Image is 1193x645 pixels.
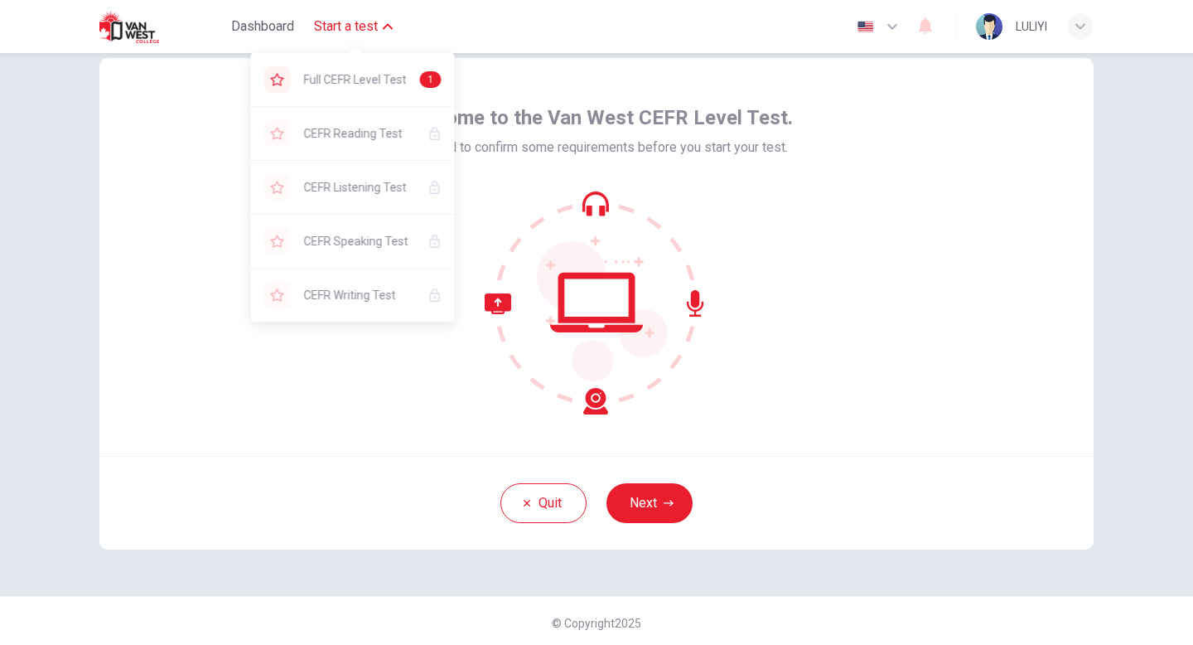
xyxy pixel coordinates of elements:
div: YOU NEED A LICENSE TO ACCESS THIS CONTENT [251,107,455,160]
span: CEFR Reading Test [304,124,415,143]
span: CEFR Listening Test [304,177,415,197]
div: LULIYI [1016,17,1047,36]
span: © Copyright 2025 [552,617,641,630]
button: Next [606,483,693,523]
div: YOU NEED A LICENSE TO ACCESS THIS CONTENT [251,161,455,214]
span: Start a test [314,17,378,36]
span: Dashboard [231,17,294,36]
div: 1 [420,71,442,88]
button: Dashboard [225,12,301,41]
button: Start a test [307,12,399,41]
a: Van West logo [99,10,225,43]
span: Full CEFR Level Test [304,70,407,90]
span: CEFR Speaking Test [304,231,415,251]
div: YOU NEED A LICENSE TO ACCESS THIS CONTENT [251,215,455,268]
span: Welcome to the Van West CEFR Level Test. [401,104,793,131]
img: Van West logo [99,10,186,43]
div: Full CEFR Level Test1 [251,53,455,106]
div: YOU NEED A LICENSE TO ACCESS THIS CONTENT [251,269,455,322]
span: We need to confirm some requirements before you start your test. [405,138,788,158]
img: en [855,21,876,33]
img: Profile picture [976,13,1002,40]
span: CEFR Writing Test [304,285,415,305]
button: Quit [500,483,587,523]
